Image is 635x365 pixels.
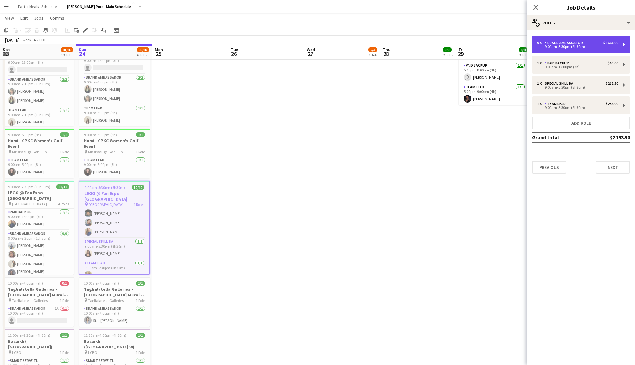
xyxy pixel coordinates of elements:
[519,53,529,57] div: 3 Jobs
[458,50,464,57] span: 29
[60,149,69,154] span: 1 Role
[79,190,149,202] h3: LEGO @ Fan Expo [GEOGRAPHIC_DATA]
[60,281,69,286] span: 0/1
[606,81,618,86] div: $212.50
[2,50,10,57] span: 23
[79,181,150,275] div: 9:00am-5:30pm (8h30m)12/12LEGO @ Fan Expo [GEOGRAPHIC_DATA] [GEOGRAPHIC_DATA]4 Roles[PERSON_NAME]...
[21,37,37,42] span: Week 34
[61,53,73,57] div: 13 Jobs
[606,102,618,106] div: $238.00
[60,132,69,137] span: 1/1
[79,32,150,126] app-job-card: 9:00am-5:00pm (8h)3/4Disney's "Tron" at Fan Expo [GEOGRAPHIC_DATA]3 RolesPaid Backup4A0/19:00am-1...
[79,74,150,105] app-card-role: Brand Ambassador2/29:00am-5:00pm (8h)[PERSON_NAME][PERSON_NAME]
[307,47,315,52] span: Wed
[532,117,630,129] button: Add role
[3,277,74,327] app-job-card: 10:00am-7:00pm (9h)0/1Taglialatella Galleries - [GEOGRAPHIC_DATA] Mural Festival Taglialatella Ga...
[459,62,530,83] app-card-role: Paid Backup1/15:00pm-8:00pm (3h) [PERSON_NAME]
[608,61,618,65] div: $60.00
[8,184,50,189] span: 9:00am-7:30pm (10h30m)
[84,333,126,338] span: 11:30am-4:00pm (4h30m)
[79,338,150,350] h3: Bacardi ([GEOGRAPHIC_DATA] W)
[590,132,630,143] td: $2 193.50
[133,202,144,207] span: 4 Roles
[545,41,585,45] div: Brand Ambassador
[537,81,545,86] div: 1 x
[545,61,571,65] div: Paid Backup
[527,15,635,30] div: Roles
[50,15,64,21] span: Comms
[537,61,545,65] div: 1 x
[34,15,44,21] span: Jobs
[60,298,69,303] span: 1 Role
[155,47,163,52] span: Mon
[84,281,119,286] span: 10:00am-7:00pm (9h)
[8,333,50,338] span: 11:00am-3:30pm (4h30m)
[136,281,145,286] span: 1/1
[383,47,391,52] span: Thu
[132,185,144,190] span: 12/12
[3,47,10,52] span: Sat
[12,298,48,303] span: Taglialatella Galleries
[3,190,74,201] h3: LEGO @ Fan Expo [GEOGRAPHIC_DATA]
[3,338,74,350] h3: Bacardi ( [GEOGRAPHIC_DATA])
[3,32,74,126] div: 9:00am-7:15pm (10h15m)3/4Disney's "Tron" at Fan Expo [GEOGRAPHIC_DATA]3 RolesPaid Backup0/19:00am...
[3,209,74,230] app-card-role: Paid Backup1/19:00am-12:00pm (3h)[PERSON_NAME]
[79,238,149,260] app-card-role: Special Skill BA1/19:00am-5:30pm (8h30m)[PERSON_NAME]
[47,14,67,22] a: Comms
[79,52,150,74] app-card-role: Paid Backup4A0/19:00am-12:00pm (3h)
[459,47,464,52] span: Fri
[382,50,391,57] span: 28
[79,156,150,178] app-card-role: Team Lead1/19:00am-5:00pm (8h)[PERSON_NAME]
[545,81,576,86] div: Special Skill BA
[60,350,69,355] span: 1 Role
[136,333,145,338] span: 1/1
[79,286,150,298] h3: Taglialatella Galleries - [GEOGRAPHIC_DATA] Mural Festival
[136,149,145,154] span: 1 Role
[532,132,590,143] td: Grand total
[79,138,150,149] h3: Humi - CPKC Women's Golf Event
[3,54,74,76] app-card-role: Paid Backup0/19:00am-12:00pm (3h)
[3,14,17,22] a: View
[8,281,43,286] span: 10:00am-7:00pm (9h)
[3,76,74,107] app-card-role: Brand Ambassador2/29:00am-7:15pm (10h15m)[PERSON_NAME][PERSON_NAME]
[3,181,74,275] div: 9:00am-7:30pm (10h30m)12/12LEGO @ Fan Expo [GEOGRAPHIC_DATA] [GEOGRAPHIC_DATA]4 RolesPaid Backup1...
[230,50,238,57] span: 26
[31,14,46,22] a: Jobs
[5,37,20,43] div: [DATE]
[3,156,74,178] app-card-role: Team Lead1/19:00am-5:00pm (8h)[PERSON_NAME]
[603,41,618,45] div: $1 683.00
[137,53,149,57] div: 6 Jobs
[136,350,145,355] span: 1 Role
[56,184,69,189] span: 12/12
[459,34,530,105] app-job-card: 5:00pm-9:00pm (4h)2/2Flashfood APP [GEOGRAPHIC_DATA] [GEOGRAPHIC_DATA], [GEOGRAPHIC_DATA] Save-A-...
[3,286,74,298] h3: Taglialatella Galleries - [GEOGRAPHIC_DATA] Mural Festival
[136,298,145,303] span: 1 Role
[537,41,545,45] div: 9 x
[60,333,69,338] span: 1/1
[79,105,150,126] app-card-role: Team Lead1/19:00am-5:00pm (8h)[PERSON_NAME]
[3,305,74,327] app-card-role: Brand Ambassador1A0/110:00am-7:00pm (9h)
[527,3,635,11] h3: Job Details
[79,277,150,327] app-job-card: 10:00am-7:00pm (9h)1/1Taglialatella Galleries - [GEOGRAPHIC_DATA] Mural Festival Taglialatella Ga...
[79,47,86,52] span: Sun
[137,47,149,52] span: 38/40
[154,50,163,57] span: 25
[537,86,618,89] div: 9:00am-5:30pm (8h30m)
[231,47,238,52] span: Tue
[79,305,150,327] app-card-role: Brand Ambassador1/110:00am-7:00pm (9h)Star [PERSON_NAME]
[537,102,545,106] div: 1 x
[12,350,21,355] span: LCBO
[20,15,28,21] span: Edit
[532,161,566,174] button: Previous
[88,298,124,303] span: Taglialatella Galleries
[3,230,74,327] app-card-role: Brand Ambassador9/99:00am-7:30pm (10h30m)[PERSON_NAME][PERSON_NAME][PERSON_NAME][PERSON_NAME] [PE...
[3,107,74,128] app-card-role: Team Lead1/19:00am-7:15pm (10h15m)[PERSON_NAME]
[39,37,46,42] div: EDT
[459,83,530,105] app-card-role: Team Lead1/15:00pm-9:00pm (4h)[PERSON_NAME]
[3,138,74,149] h3: Humi - CPKC Women's Golf Event
[79,129,150,178] app-job-card: 9:00am-5:00pm (8h)1/1Humi - CPKC Women's Golf Event Mississauga Golf Club1 RoleTeam Lead1/19:00am...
